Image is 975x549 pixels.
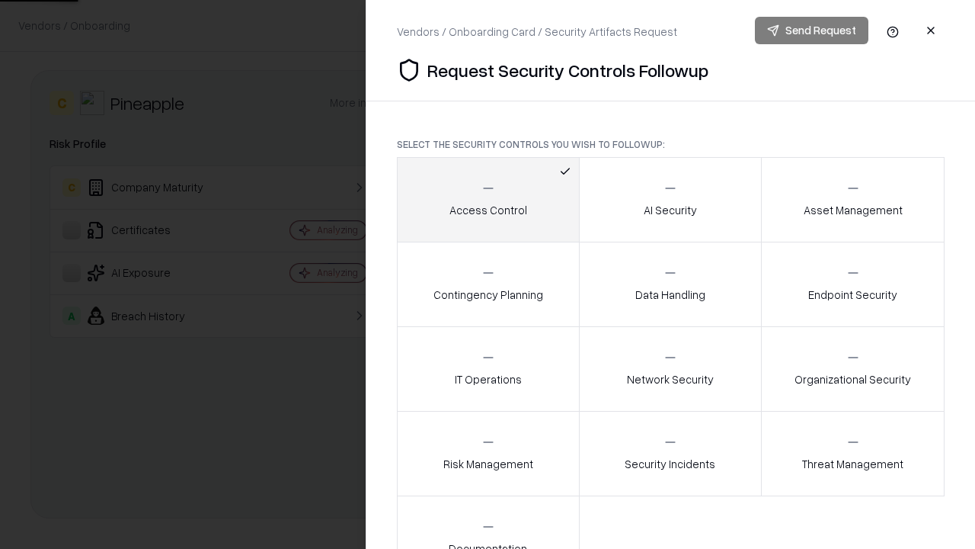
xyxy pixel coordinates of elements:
[794,371,911,387] p: Organizational Security
[455,371,522,387] p: IT Operations
[761,326,945,412] button: Organizational Security
[635,287,705,303] p: Data Handling
[433,287,543,303] p: Contingency Planning
[644,202,697,218] p: AI Security
[397,138,945,151] p: Select the security controls you wish to followup:
[397,242,580,327] button: Contingency Planning
[579,326,762,412] button: Network Security
[802,456,903,472] p: Threat Management
[397,24,677,40] div: Vendors / Onboarding Card / Security Artifacts Request
[579,242,762,327] button: Data Handling
[579,157,762,242] button: AI Security
[397,326,580,412] button: IT Operations
[443,456,533,472] p: Risk Management
[808,287,897,303] p: Endpoint Security
[397,411,580,496] button: Risk Management
[625,456,715,472] p: Security Incidents
[449,202,527,218] p: Access Control
[427,58,708,82] p: Request Security Controls Followup
[397,157,580,242] button: Access Control
[761,411,945,496] button: Threat Management
[761,157,945,242] button: Asset Management
[804,202,903,218] p: Asset Management
[627,371,714,387] p: Network Security
[579,411,762,496] button: Security Incidents
[761,242,945,327] button: Endpoint Security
